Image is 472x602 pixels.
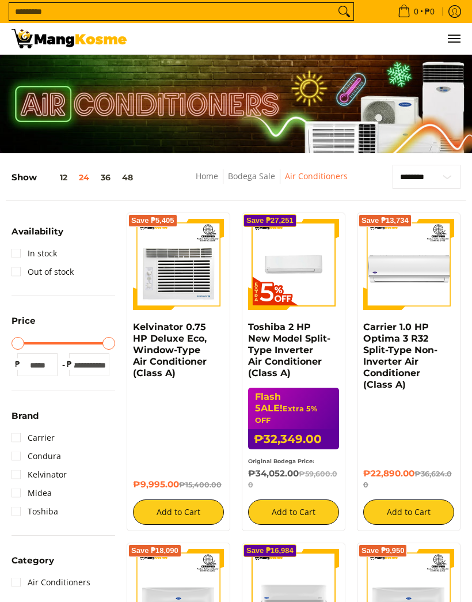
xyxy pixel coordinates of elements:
[423,7,436,16] span: ₱0
[246,217,294,224] span: Save ₱27,251
[363,470,452,490] del: ₱36,624.00
[447,23,460,54] button: Menu
[12,429,55,447] a: Carrier
[12,556,54,565] span: Category
[248,499,339,525] button: Add to Cart
[95,173,116,182] button: 36
[12,316,36,325] span: Price
[228,171,275,181] a: Bodega Sale
[12,227,63,244] summary: Open
[248,321,330,378] a: Toshiba 2 HP New Model Split-Type Inverter Air Conditioner (Class A)
[12,227,63,236] span: Availability
[12,244,57,263] a: In stock
[12,573,90,592] a: Air Conditioners
[363,499,454,525] button: Add to Cart
[12,316,36,334] summary: Open
[248,219,339,310] img: Toshiba 2 HP New Model Split-Type Inverter Air Conditioner (Class A)
[12,411,39,420] span: Brand
[133,321,207,378] a: Kelvinator 0.75 HP Deluxe Eco, Window-Type Air Conditioner (Class A)
[248,458,314,464] small: Original Bodega Price:
[196,171,218,181] a: Home
[138,23,460,54] nav: Main Menu
[12,358,23,370] span: ₱
[361,217,409,224] span: Save ₱13,734
[131,547,178,554] span: Save ₱18,090
[12,465,67,484] a: Kelvinator
[12,172,139,183] h5: Show
[248,468,339,491] h6: ₱34,052.00
[133,479,224,491] h6: ₱9,995.00
[363,468,454,491] h6: ₱22,890.00
[133,219,224,310] img: Kelvinator 0.75 HP Deluxe Eco, Window-Type Air Conditioner (Class A)
[285,171,348,181] a: Air Conditioners
[361,547,405,554] span: Save ₱9,950
[12,29,127,48] img: Bodega Sale Aircon l Mang Kosme: Home Appliances Warehouse Sale
[12,447,61,465] a: Condura
[363,219,454,310] img: Carrier 1.0 HP Optima 3 R32 Split-Type Non-Inverter Air Conditioner (Class A)
[248,429,339,449] h6: ₱32,349.00
[412,7,420,16] span: 0
[12,263,74,281] a: Out of stock
[63,358,75,370] span: ₱
[138,23,460,54] ul: Customer Navigation
[246,547,294,554] span: Save ₱16,984
[133,499,224,525] button: Add to Cart
[73,173,95,182] button: 24
[12,411,39,429] summary: Open
[363,321,437,390] a: Carrier 1.0 HP Optima 3 R32 Split-Type Non-Inverter Air Conditioner (Class A)
[12,502,58,521] a: Toshiba
[248,470,337,490] del: ₱59,600.00
[166,169,378,195] nav: Breadcrumbs
[335,3,353,20] button: Search
[37,173,73,182] button: 12
[116,173,139,182] button: 48
[179,480,222,489] del: ₱15,400.00
[394,5,438,18] span: •
[12,484,52,502] a: Midea
[131,217,174,224] span: Save ₱5,405
[12,556,54,573] summary: Open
